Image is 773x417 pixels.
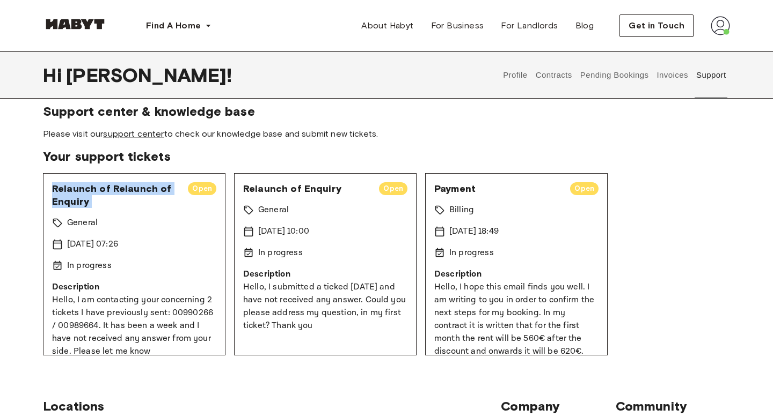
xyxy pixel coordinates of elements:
span: Blog [575,19,594,32]
p: Description [434,268,599,281]
a: For Business [422,15,493,36]
p: [DATE] 18:49 [449,225,499,238]
span: Open [188,183,216,194]
span: Open [570,183,599,194]
span: Company [501,398,615,414]
button: Get in Touch [619,14,694,37]
button: Support [695,51,727,99]
span: Your support tickets [43,148,730,165]
span: For Business [431,19,484,32]
button: Profile [502,51,529,99]
button: Invoices [655,51,689,99]
span: Community [616,398,730,414]
span: Relaunch of Relaunch of Enquiry [52,182,179,208]
button: Find A Home [137,15,220,36]
p: [DATE] 07:26 [67,238,118,251]
p: General [67,217,98,229]
p: Description [52,281,216,294]
span: Support center & knowledge base [43,103,730,120]
img: Habyt [43,19,107,29]
span: Relaunch of Enquiry [243,182,370,195]
span: Payment [434,182,561,195]
p: In progress [449,247,494,259]
button: Contracts [534,51,573,99]
span: Find A Home [146,19,201,32]
p: In progress [258,247,303,259]
span: About Habyt [361,19,413,32]
p: [DATE] 10:00 [258,225,309,238]
p: Description [243,268,407,281]
a: About Habyt [353,15,422,36]
p: Hello, I am contacting your concerning 2 tickets I have previously sent: 00990266 / 00989664. It ... [52,294,216,358]
a: support center [103,129,164,139]
img: avatar [711,16,730,35]
a: Blog [567,15,603,36]
p: In progress [67,259,112,272]
div: user profile tabs [499,51,730,99]
span: Open [379,183,407,194]
span: Hi [43,64,66,86]
p: Hello, I submitted a ticked [DATE] and have not received any answer. Could you please address my ... [243,281,407,332]
p: General [258,204,289,217]
button: Pending Bookings [579,51,650,99]
span: For Landlords [501,19,558,32]
span: Locations [43,398,501,414]
span: [PERSON_NAME] ! [66,64,232,86]
span: Get in Touch [629,19,684,32]
a: For Landlords [492,15,566,36]
span: Please visit our to check our knowledge base and submit new tickets. [43,128,730,140]
p: Billing [449,204,474,217]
